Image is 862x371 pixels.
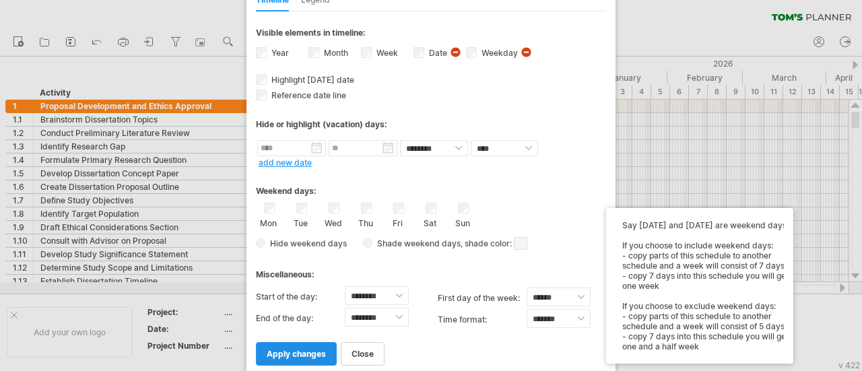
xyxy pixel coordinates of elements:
[267,349,326,359] span: apply changes
[256,342,337,366] a: apply changes
[325,215,341,228] label: Wed
[259,158,312,168] a: add new date
[269,90,346,100] span: Reference date line
[321,48,348,58] label: Month
[422,215,438,228] label: Sat
[256,119,606,129] div: Hide or highlight (vacation) days:
[256,308,345,329] label: End of the day:
[256,257,606,283] div: Miscellaneous:
[341,342,385,366] a: close
[438,309,527,331] label: Time format:
[616,220,791,351] div: Say [DATE] and [DATE] are weekend days. If you choose to include weekend days: - copy parts of th...
[256,286,345,308] label: Start of the day:
[269,48,289,58] label: Year
[454,215,471,228] label: Sun
[514,237,527,250] span: click here to change the shade color
[357,215,374,228] label: Thu
[374,48,398,58] label: Week
[256,173,606,199] div: Weekend days:
[372,238,461,248] span: Shade weekend days
[265,238,347,248] span: Hide weekend days
[461,236,527,252] span: , shade color:
[438,288,527,309] label: first day of the week:
[256,28,606,42] div: Visible elements in timeline:
[479,48,518,58] label: Weekday
[389,215,406,228] label: Fri
[292,215,309,228] label: Tue
[352,349,374,359] span: close
[269,75,354,85] span: Highlight [DATE] date
[426,48,447,58] label: Date
[260,215,277,228] label: Mon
